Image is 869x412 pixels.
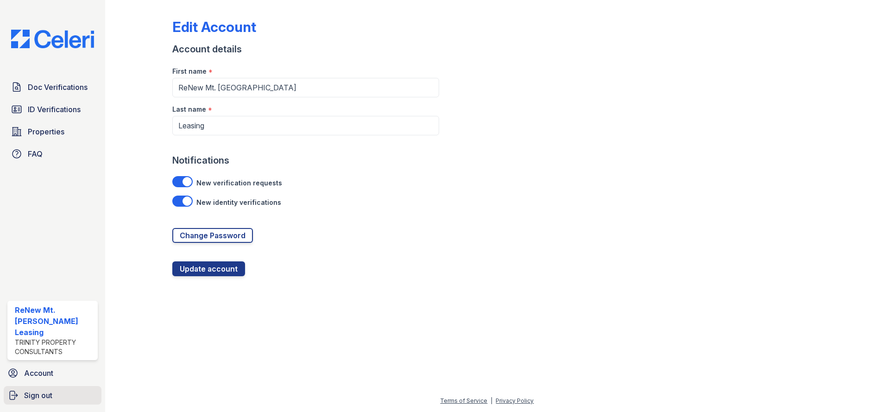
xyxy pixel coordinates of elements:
div: Notifications [172,154,439,167]
span: Properties [28,126,64,137]
span: Sign out [24,390,52,401]
span: Account [24,368,53,379]
button: Update account [172,261,245,276]
a: Account [4,364,101,382]
label: New identity verifications [196,198,281,207]
div: Edit Account [172,19,256,35]
div: Account details [172,43,439,56]
a: ID Verifications [7,100,98,119]
img: CE_Logo_Blue-a8612792a0a2168367f1c8372b55b34899dd931a85d93a1a3d3e32e68fde9ad4.png [4,30,101,48]
a: Sign out [4,386,101,405]
a: Doc Verifications [7,78,98,96]
a: Privacy Policy [496,397,534,404]
div: Trinity Property Consultants [15,338,94,356]
div: ReNew Mt. [PERSON_NAME] Leasing [15,304,94,338]
span: FAQ [28,148,43,159]
a: Change Password [172,228,253,243]
label: Last name [172,105,206,114]
span: Doc Verifications [28,82,88,93]
span: ID Verifications [28,104,81,115]
a: Terms of Service [440,397,487,404]
label: New verification requests [196,178,282,188]
label: First name [172,67,207,76]
div: | [491,397,492,404]
a: FAQ [7,145,98,163]
a: Properties [7,122,98,141]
